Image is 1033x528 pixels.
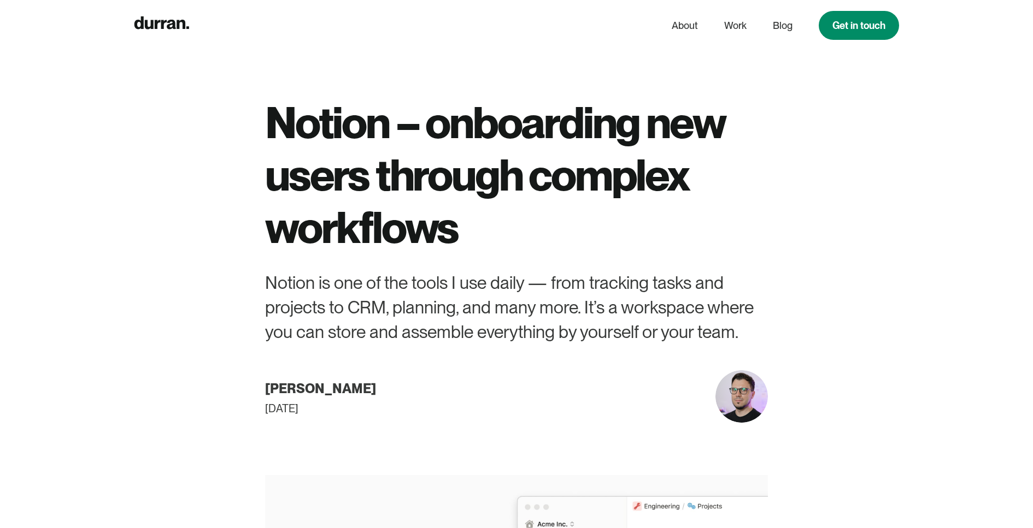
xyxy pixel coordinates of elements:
a: Get in touch [819,11,899,40]
div: [PERSON_NAME] [265,377,376,400]
h1: Notion – onboarding new users through complex workflows [265,96,768,253]
a: About [672,15,698,36]
a: home [134,14,189,37]
div: [DATE] [265,400,298,417]
a: Blog [773,15,793,36]
div: Notion is one of the tools I use daily — from tracking tasks and projects to CRM, planning, and m... [265,271,768,344]
a: Work [724,15,747,36]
